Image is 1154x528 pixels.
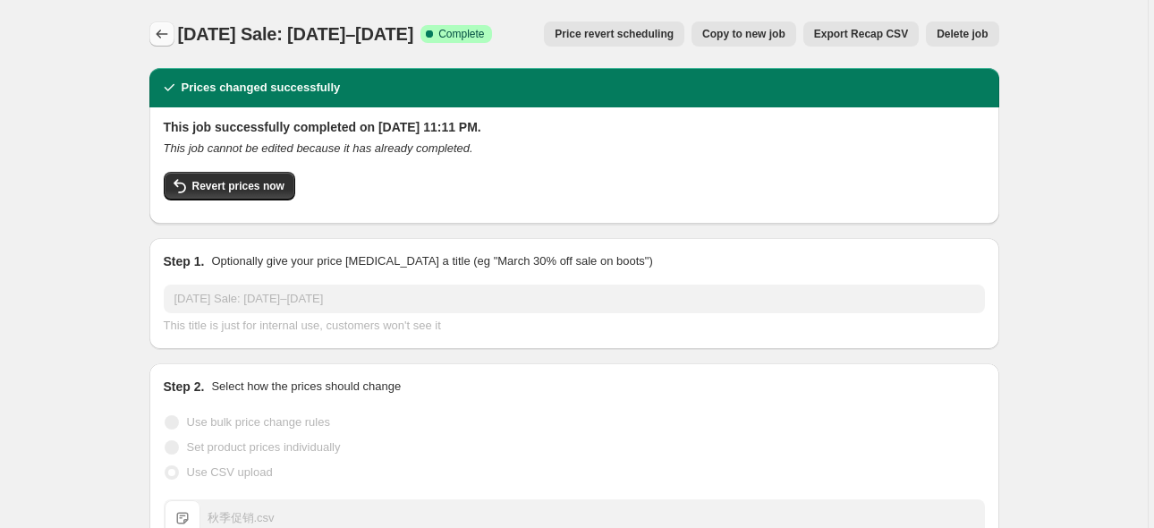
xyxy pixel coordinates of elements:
[702,27,785,41] span: Copy to new job
[164,285,985,313] input: 30% off holiday sale
[164,118,985,136] h2: This job successfully completed on [DATE] 11:11 PM.
[692,21,796,47] button: Copy to new job
[926,21,998,47] button: Delete job
[814,27,908,41] span: Export Recap CSV
[803,21,919,47] button: Export Recap CSV
[544,21,684,47] button: Price revert scheduling
[164,141,473,155] i: This job cannot be edited because it has already completed.
[178,24,414,44] span: [DATE] Sale: [DATE]–[DATE]
[164,319,441,332] span: This title is just for internal use, customers won't see it
[187,440,341,454] span: Set product prices individually
[164,252,205,270] h2: Step 1.
[438,27,484,41] span: Complete
[164,172,295,200] button: Revert prices now
[187,465,273,479] span: Use CSV upload
[937,27,988,41] span: Delete job
[211,252,652,270] p: Optionally give your price [MEDICAL_DATA] a title (eg "March 30% off sale on boots")
[182,79,341,97] h2: Prices changed successfully
[211,378,401,396] p: Select how the prices should change
[555,27,674,41] span: Price revert scheduling
[208,509,275,527] div: 秋季促销.csv
[187,415,330,429] span: Use bulk price change rules
[149,21,174,47] button: Price change jobs
[192,179,284,193] span: Revert prices now
[164,378,205,396] h2: Step 2.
